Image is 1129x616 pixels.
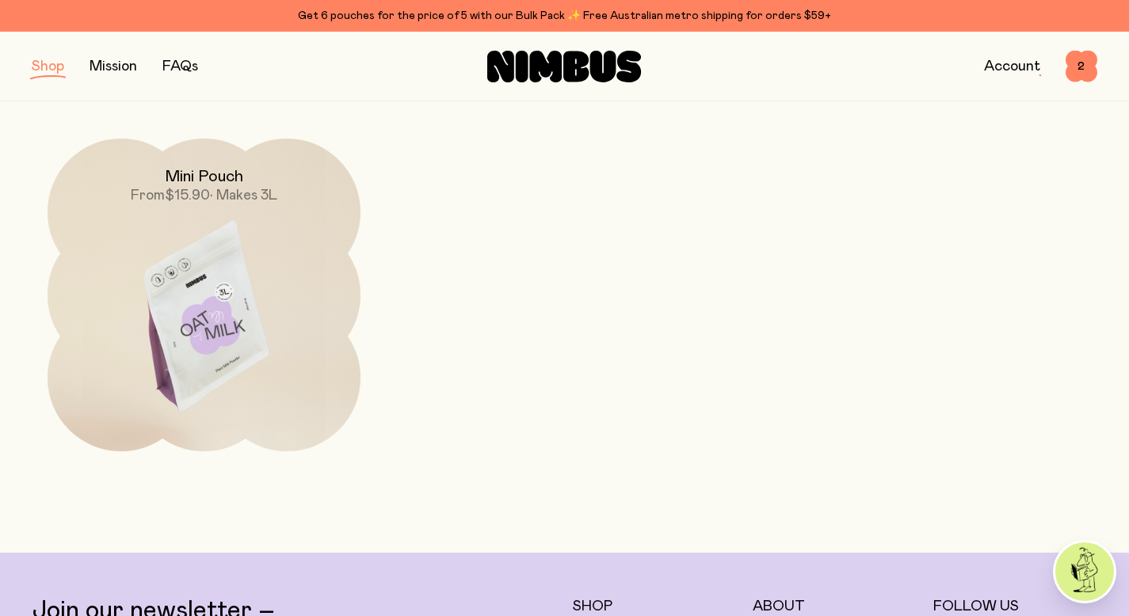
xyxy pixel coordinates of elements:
[753,597,917,616] h5: About
[165,188,210,203] span: $15.90
[933,597,1098,616] h5: Follow Us
[131,188,165,203] span: From
[573,597,738,616] h5: Shop
[1066,51,1097,82] button: 2
[90,59,137,74] a: Mission
[162,59,198,74] a: FAQs
[210,188,277,203] span: • Makes 3L
[48,139,360,451] a: Mini PouchFrom$15.90• Makes 3L
[984,59,1040,74] a: Account
[1055,542,1114,601] img: agent
[165,167,243,186] h2: Mini Pouch
[32,6,1097,25] div: Get 6 pouches for the price of 5 with our Bulk Pack ✨ Free Australian metro shipping for orders $59+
